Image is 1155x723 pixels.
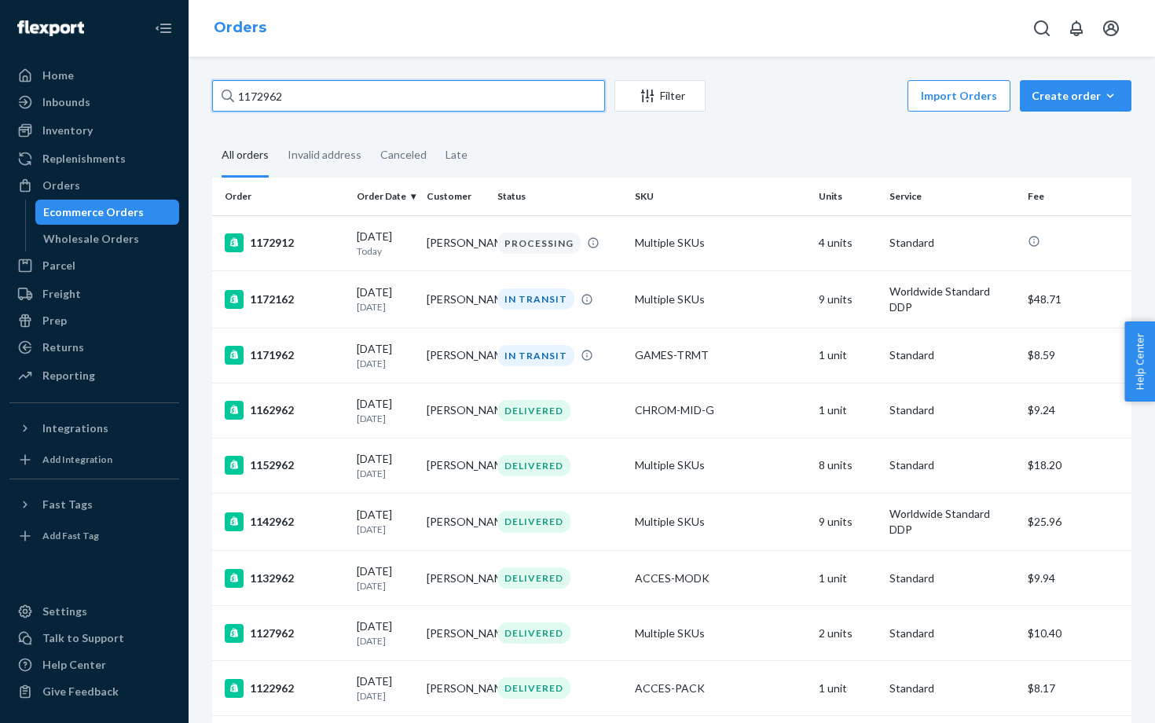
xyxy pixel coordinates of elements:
div: Create order [1032,88,1120,104]
div: Orders [42,178,80,193]
td: [PERSON_NAME] [420,661,491,716]
div: [DATE] [357,507,415,536]
div: [DATE] [357,229,415,258]
td: [PERSON_NAME] [420,606,491,661]
td: [PERSON_NAME] [420,494,491,551]
div: 1172912 [225,233,344,252]
div: 1142962 [225,512,344,531]
div: Returns [42,339,84,355]
div: DELIVERED [497,400,570,421]
div: CHROM-MID-G [635,402,806,418]
a: Prep [9,308,179,333]
td: $9.94 [1021,551,1131,606]
td: 9 units [812,494,883,551]
td: 4 units [812,215,883,270]
div: Parcel [42,258,75,273]
button: Filter [614,80,706,112]
div: IN TRANSIT [497,345,574,366]
div: 1122962 [225,679,344,698]
a: Inbounds [9,90,179,115]
div: Add Fast Tag [42,529,99,542]
p: Worldwide Standard DDP [889,284,1015,315]
p: Worldwide Standard DDP [889,506,1015,538]
div: Help Center [42,657,106,673]
div: 1152962 [225,456,344,475]
a: Ecommerce Orders [35,200,180,225]
div: [DATE] [357,673,415,703]
div: GAMES-TRMT [635,347,806,363]
button: Import Orders [907,80,1010,112]
button: Create order [1020,80,1131,112]
a: Orders [214,19,266,36]
p: [DATE] [357,634,415,648]
th: Order [212,178,350,215]
div: ACCES-PACK [635,681,806,696]
td: Multiple SKUs [629,606,812,661]
div: [DATE] [357,563,415,593]
div: Late [445,134,467,175]
p: [DATE] [357,357,415,370]
div: Customer [427,189,485,203]
a: Add Fast Tag [9,523,179,549]
div: DELIVERED [497,455,570,476]
a: Settings [9,599,179,624]
td: [PERSON_NAME] [420,215,491,270]
a: Freight [9,281,179,306]
p: Standard [889,402,1015,418]
button: Give Feedback [9,679,179,704]
p: [DATE] [357,412,415,425]
td: $8.59 [1021,328,1131,383]
div: Reporting [42,368,95,384]
p: Standard [889,626,1015,641]
div: [DATE] [357,341,415,370]
div: DELIVERED [497,677,570,699]
div: 1172162 [225,290,344,309]
td: $25.96 [1021,494,1131,551]
button: Open notifications [1061,13,1092,44]
button: Integrations [9,416,179,441]
input: Search orders [212,80,605,112]
div: DELIVERED [497,567,570,589]
div: All orders [222,134,269,178]
td: $9.24 [1021,383,1131,438]
th: Fee [1021,178,1131,215]
td: [PERSON_NAME] [420,438,491,493]
td: 8 units [812,438,883,493]
td: 1 unit [812,551,883,606]
a: Inventory [9,118,179,143]
div: DELIVERED [497,511,570,532]
div: Wholesale Orders [43,231,139,247]
p: [DATE] [357,523,415,536]
td: $10.40 [1021,606,1131,661]
td: Multiple SKUs [629,215,812,270]
a: Replenishments [9,146,179,171]
div: Replenishments [42,151,126,167]
p: Standard [889,681,1015,696]
td: 9 units [812,270,883,328]
a: Wholesale Orders [35,226,180,251]
div: Inventory [42,123,93,138]
div: 1171962 [225,346,344,365]
ol: breadcrumbs [201,6,279,51]
td: 1 unit [812,383,883,438]
th: Units [812,178,883,215]
td: [PERSON_NAME] [420,551,491,606]
div: Settings [42,604,87,619]
div: DELIVERED [497,622,570,644]
td: 1 unit [812,328,883,383]
td: 2 units [812,606,883,661]
div: 1132962 [225,569,344,588]
th: SKU [629,178,812,215]
a: Orders [9,173,179,198]
div: [DATE] [357,284,415,314]
div: [DATE] [357,396,415,425]
p: Standard [889,457,1015,473]
a: Talk to Support [9,626,179,651]
div: Talk to Support [42,630,124,646]
td: Multiple SKUs [629,438,812,493]
div: [DATE] [357,618,415,648]
td: 1 unit [812,661,883,716]
p: [DATE] [357,579,415,593]
a: Reporting [9,363,179,388]
p: Today [357,244,415,258]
